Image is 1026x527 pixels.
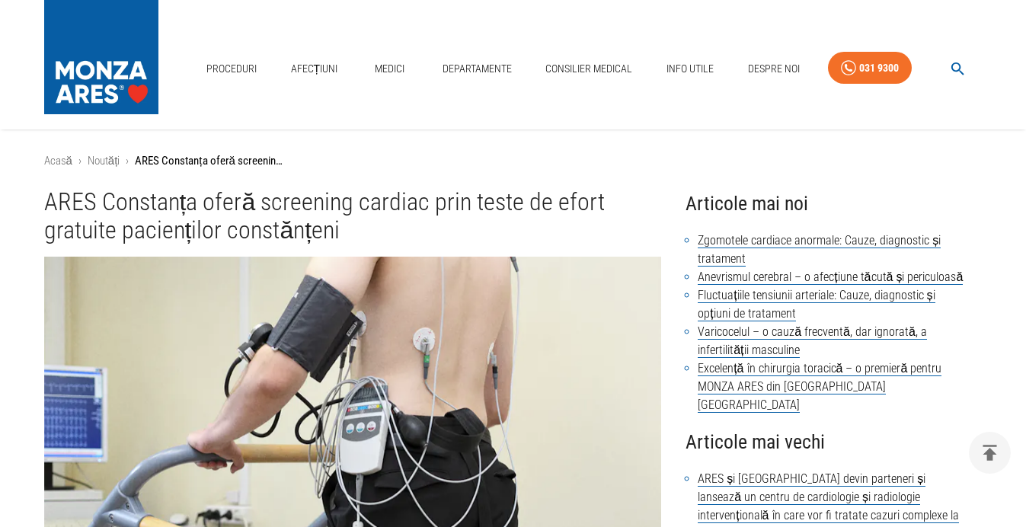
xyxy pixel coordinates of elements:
div: 031 9300 [859,59,899,78]
h1: ARES Constanța oferă screening cardiac prin teste de efort gratuite pacienților constănțeni [44,188,662,245]
a: Anevrismul cerebral – o afecțiune tăcută și periculoasă [698,270,963,285]
li: › [78,152,82,170]
a: Varicocelul – o cauză frecventă, dar ignorată, a infertilității masculine [698,324,927,358]
p: ARES Constanța oferă screening cardiac prin teste de efort gratuite pacienților constănțeni [135,152,287,170]
a: Afecțiuni [285,53,344,85]
nav: breadcrumb [44,152,983,170]
a: Noutăți [88,154,120,168]
a: Despre Noi [742,53,806,85]
a: Medici [366,53,414,85]
button: delete [969,432,1011,474]
a: 031 9300 [828,52,912,85]
a: Info Utile [660,53,720,85]
li: › [126,152,129,170]
a: Departamente [436,53,518,85]
a: Proceduri [200,53,263,85]
a: Consilier Medical [539,53,638,85]
a: Zgomotele cardiace anormale: Cauze, diagnostic și tratament [698,233,941,267]
a: Excelență în chirurgia toracică – o premieră pentru MONZA ARES din [GEOGRAPHIC_DATA] [GEOGRAPHIC_... [698,361,941,413]
a: Acasă [44,154,72,168]
h4: Articole mai vechi [686,426,982,458]
h4: Articole mai noi [686,188,982,219]
a: Fluctuațiile tensiunii arteriale: Cauze, diagnostic și opțiuni de tratament [698,288,935,321]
